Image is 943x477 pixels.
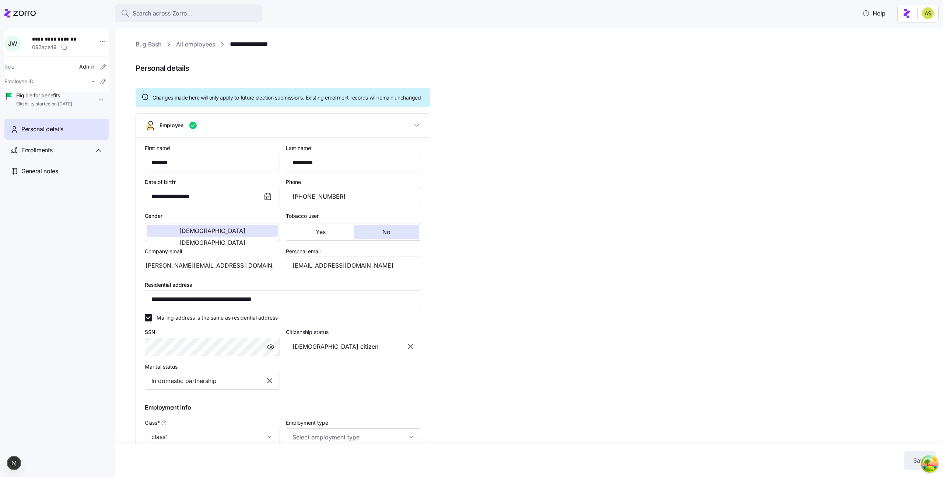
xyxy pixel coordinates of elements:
label: First name [145,144,172,152]
span: J W [8,41,17,46]
input: Phone [286,188,421,205]
button: Employee [136,114,430,137]
span: Save [913,456,927,465]
label: Company email [145,247,185,255]
a: Bug Bash [136,40,161,49]
button: Search across Zorro... [115,4,262,22]
span: No [382,229,390,235]
span: - [92,78,94,85]
span: Search across Zorro... [133,9,192,18]
span: [DEMOGRAPHIC_DATA] [179,228,245,234]
span: Yes [316,229,326,235]
label: Last name [286,144,313,152]
label: Phone [286,178,301,186]
span: Personal details [21,125,63,134]
a: All employees [176,40,215,49]
span: Changes made here will only apply to future election submissions. Existing enrollment records wil... [153,94,421,101]
label: Tobacco user [286,212,319,220]
span: Admin [79,63,94,70]
button: Open Tanstack query devtools [922,456,937,471]
span: Eligibility started on [DATE] [16,101,72,107]
label: Personal email [286,247,320,255]
input: Select marital status [145,372,280,390]
label: Date of birth [145,178,178,186]
label: Mailing address is the same as residential address [152,314,278,321]
input: Select citizenship status [286,338,421,355]
input: Select employment type [286,428,421,446]
label: Marital status [145,363,178,371]
label: Residential address [145,281,192,289]
span: [DEMOGRAPHIC_DATA] [179,240,245,246]
span: Employment info [145,403,191,412]
button: Save [904,451,936,470]
span: Help [862,9,886,18]
span: Role [4,63,14,70]
span: Employee [159,122,183,129]
input: Class [145,428,280,446]
span: Personal details [136,62,933,74]
span: General notes [21,167,58,176]
button: Help [856,6,891,21]
label: Citizenship status [286,328,329,336]
span: Enrollments [21,146,52,155]
span: Employee ID [4,78,34,85]
label: SSN [145,328,155,336]
input: Email [286,257,421,274]
img: 2a591ca43c48773f1b6ab43d7a2c8ce9 [922,7,934,19]
span: Class * [145,419,159,426]
label: Gender [145,212,162,220]
span: Eligible for benefits [16,92,72,99]
span: 092ace49 [32,43,57,51]
label: Employment type [286,419,328,427]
